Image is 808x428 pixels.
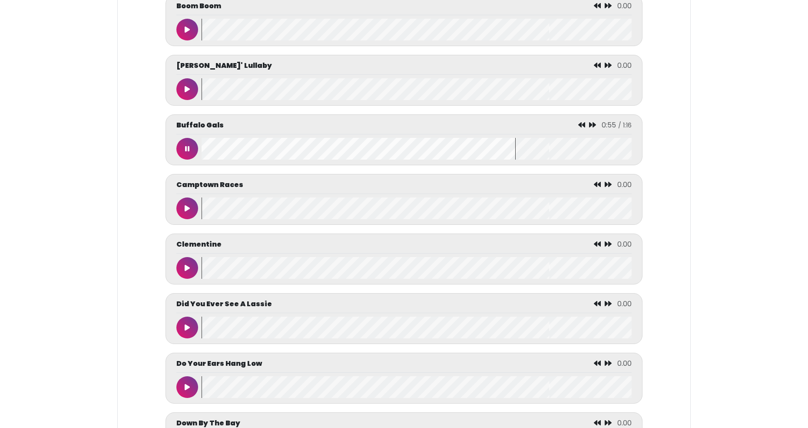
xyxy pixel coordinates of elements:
span: 0.00 [617,239,632,249]
span: 0.00 [617,60,632,70]
p: [PERSON_NAME]' Lullaby [176,60,272,71]
p: Do Your Ears Hang Low [176,358,262,369]
p: Boom Boom [176,1,221,11]
span: 0.00 [617,358,632,368]
p: Did You Ever See A Lassie [176,299,272,309]
span: 0:55 [602,120,616,130]
span: / 1:16 [618,121,632,130]
span: 0.00 [617,180,632,190]
p: Clementine [176,239,222,250]
span: 0.00 [617,299,632,309]
p: Camptown Races [176,180,243,190]
span: 0.00 [617,1,632,11]
p: Buffalo Gals [176,120,224,130]
span: 0.00 [617,418,632,428]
